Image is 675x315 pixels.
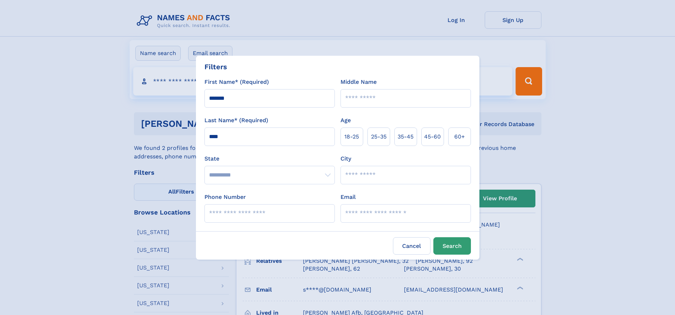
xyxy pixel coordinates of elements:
label: Age [341,116,351,125]
label: City [341,154,351,163]
label: State [204,154,335,163]
span: 45‑60 [424,132,441,141]
button: Search [433,237,471,255]
label: Cancel [393,237,431,255]
label: Last Name* (Required) [204,116,268,125]
label: Phone Number [204,193,246,201]
label: First Name* (Required) [204,78,269,86]
label: Email [341,193,356,201]
span: 25‑35 [371,132,387,141]
div: Filters [204,61,227,72]
span: 18‑25 [344,132,359,141]
label: Middle Name [341,78,377,86]
span: 60+ [454,132,465,141]
span: 35‑45 [398,132,414,141]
